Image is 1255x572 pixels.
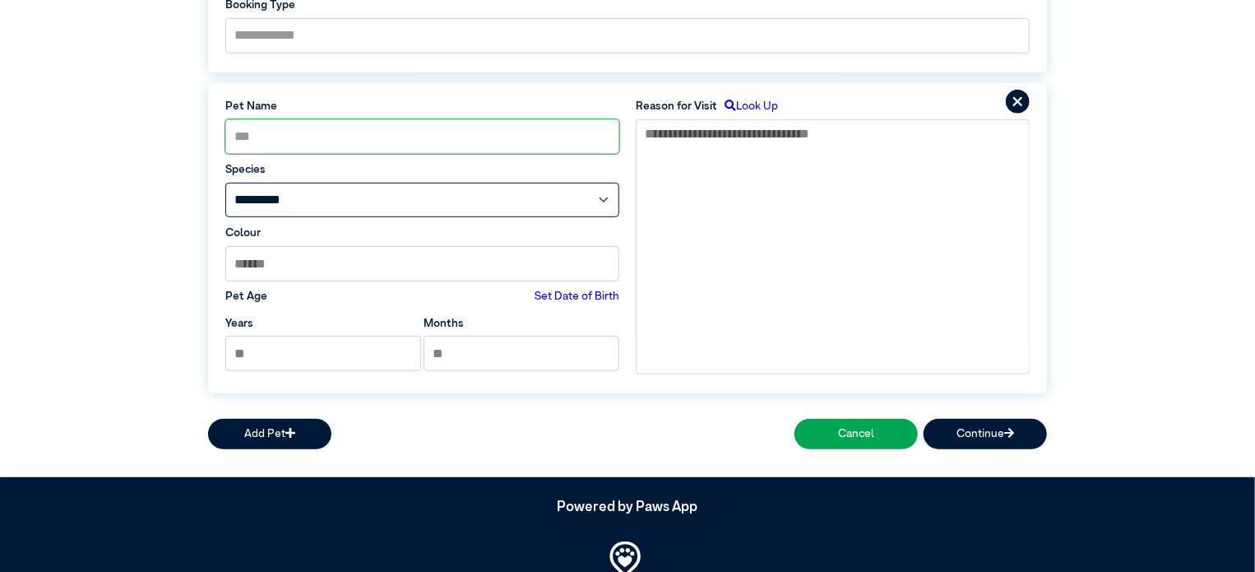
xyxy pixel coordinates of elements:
label: Years [225,315,253,332]
label: Species [225,161,619,178]
button: Continue [924,419,1047,449]
label: Pet Age [225,288,267,305]
button: Add Pet [208,419,331,449]
label: Pet Name [225,98,619,114]
button: Cancel [794,419,918,449]
label: Months [424,315,464,332]
h5: Powered by Paws App [208,500,1047,516]
label: Set Date of Birth [535,288,619,305]
label: Reason for Visit [636,98,717,114]
label: Look Up [717,98,778,114]
label: Colour [225,225,619,241]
